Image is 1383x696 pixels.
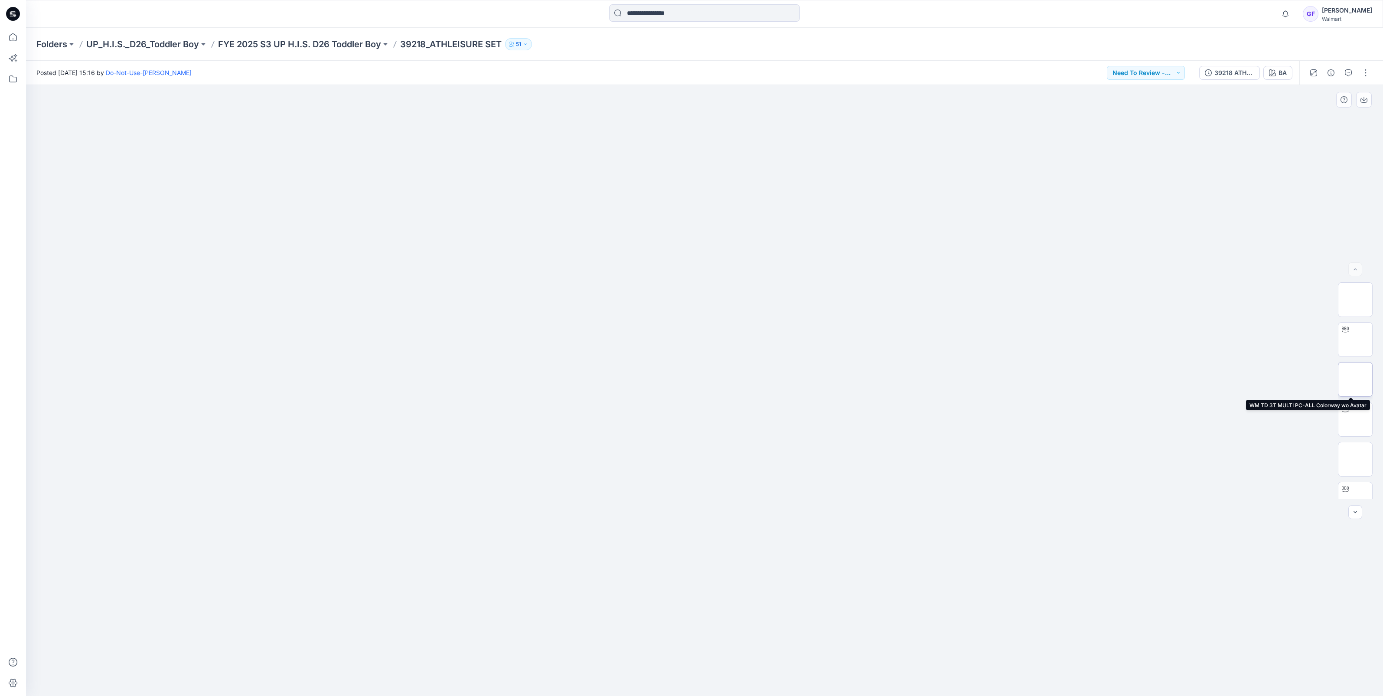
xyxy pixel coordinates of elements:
button: 39218 ATHLEISURE SET ALL CLWYS - updt 10.19 [1199,66,1260,80]
div: 39218 ATHLEISURE SET ALL CLWYS - updt 10.19 [1214,68,1254,78]
span: Posted [DATE] 15:16 by [36,68,192,77]
a: UP_H.I.S._D26_Toddler Boy [86,38,199,50]
button: Details [1324,66,1338,80]
div: BA [1279,68,1287,78]
a: Folders [36,38,67,50]
a: Do-Not-Use-[PERSON_NAME] [106,69,192,76]
p: 51 [516,39,521,49]
div: [PERSON_NAME] [1322,5,1372,16]
p: 39218_ATHLEISURE SET [400,38,502,50]
a: FYE 2025 S3 UP H.I.S. D26 Toddler Boy [218,38,381,50]
button: 51 [505,38,532,50]
div: Walmart [1322,16,1372,22]
div: GF [1303,6,1318,22]
button: BA [1263,66,1292,80]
